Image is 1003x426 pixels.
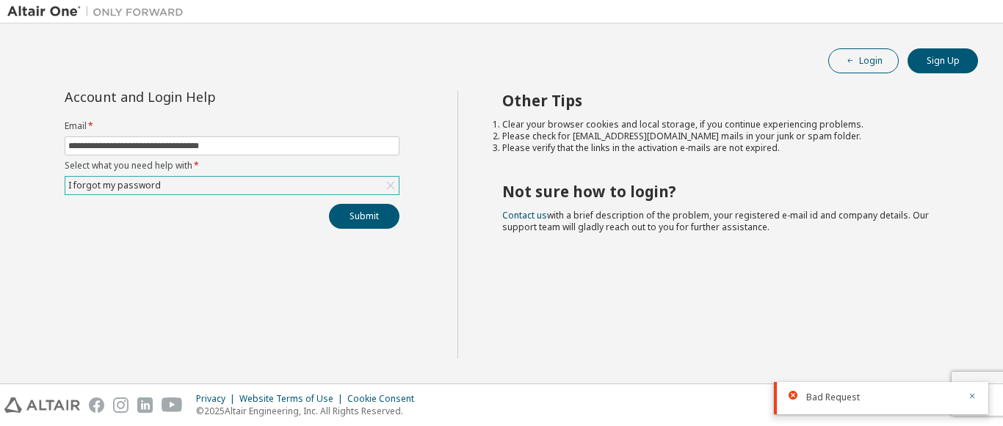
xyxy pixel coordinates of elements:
[908,48,978,73] button: Sign Up
[65,91,333,103] div: Account and Login Help
[502,119,952,131] li: Clear your browser cookies and local storage, if you continue experiencing problems.
[162,397,183,413] img: youtube.svg
[502,182,952,201] h2: Not sure how to login?
[502,209,547,221] a: Contact us
[806,392,860,403] span: Bad Request
[89,397,104,413] img: facebook.svg
[66,177,163,194] div: I forgot my password
[828,48,899,73] button: Login
[347,393,423,405] div: Cookie Consent
[65,177,399,194] div: I forgot my password
[7,4,191,19] img: Altair One
[196,405,423,417] p: © 2025 Altair Engineering, Inc. All Rights Reserved.
[239,393,347,405] div: Website Terms of Use
[137,397,153,413] img: linkedin.svg
[65,120,399,132] label: Email
[4,397,80,413] img: altair_logo.svg
[113,397,128,413] img: instagram.svg
[502,91,952,110] h2: Other Tips
[196,393,239,405] div: Privacy
[502,131,952,142] li: Please check for [EMAIL_ADDRESS][DOMAIN_NAME] mails in your junk or spam folder.
[502,209,929,233] span: with a brief description of the problem, your registered e-mail id and company details. Our suppo...
[502,142,952,154] li: Please verify that the links in the activation e-mails are not expired.
[65,160,399,172] label: Select what you need help with
[329,204,399,229] button: Submit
